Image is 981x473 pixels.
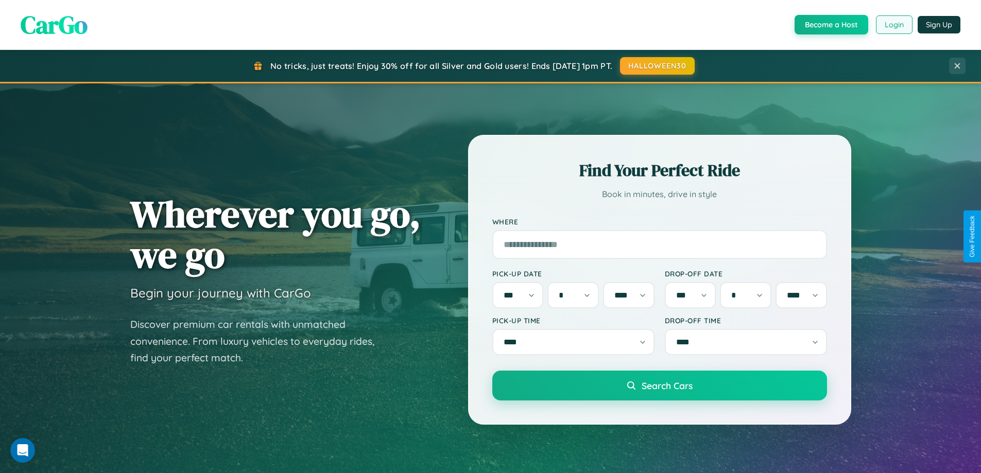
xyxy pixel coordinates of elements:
[918,16,960,33] button: Sign Up
[270,61,612,71] span: No tricks, just treats! Enjoy 30% off for all Silver and Gold users! Ends [DATE] 1pm PT.
[492,316,655,325] label: Pick-up Time
[665,269,827,278] label: Drop-off Date
[492,159,827,182] h2: Find Your Perfect Ride
[21,8,88,42] span: CarGo
[876,15,913,34] button: Login
[492,269,655,278] label: Pick-up Date
[620,57,695,75] button: HALLOWEEN30
[492,371,827,400] button: Search Cars
[969,216,976,257] div: Give Feedback
[795,15,868,34] button: Become a Host
[10,438,35,463] iframe: Intercom live chat
[130,194,421,275] h1: Wherever you go, we go
[130,285,311,301] h3: Begin your journey with CarGo
[492,187,827,202] p: Book in minutes, drive in style
[642,380,693,391] span: Search Cars
[130,316,388,366] p: Discover premium car rentals with unmatched convenience. From luxury vehicles to everyday rides, ...
[665,316,827,325] label: Drop-off Time
[492,217,827,226] label: Where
